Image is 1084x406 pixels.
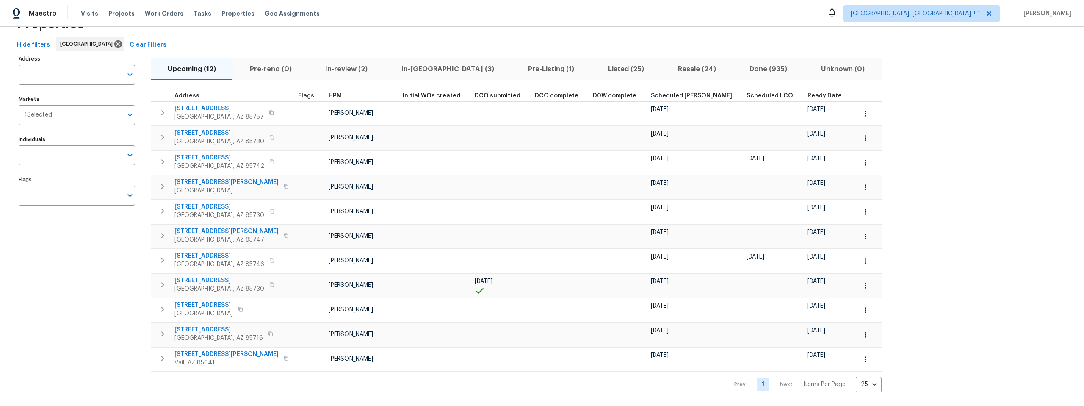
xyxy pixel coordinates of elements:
span: [DATE] [651,254,669,260]
span: [PERSON_NAME] [329,356,373,362]
span: Tasks [194,11,211,17]
span: [PERSON_NAME] [329,282,373,288]
button: Open [124,149,136,161]
span: Pre-reno (0) [238,63,304,75]
span: [STREET_ADDRESS] [174,153,264,162]
span: Projects [108,9,135,18]
span: [PERSON_NAME] [329,258,373,264]
span: [GEOGRAPHIC_DATA], AZ 85747 [174,236,279,244]
span: [DATE] [747,156,764,161]
span: DCO complete [535,93,578,99]
a: Goto page 1 [757,378,769,391]
span: [PERSON_NAME] [329,331,373,337]
span: [PERSON_NAME] [329,307,373,313]
label: Flags [19,177,135,182]
button: Open [124,189,136,201]
span: [DATE] [807,205,825,211]
span: [DATE] [807,254,825,260]
label: Address [19,56,135,61]
button: Open [124,69,136,81]
span: [PERSON_NAME] [329,184,373,190]
span: [DATE] [807,180,825,186]
span: [DATE] [807,106,825,112]
span: [STREET_ADDRESS][PERSON_NAME] [174,350,279,359]
span: [DATE] [651,328,669,334]
span: Address [174,93,199,99]
span: [GEOGRAPHIC_DATA] [174,186,279,195]
span: [DATE] [807,229,825,235]
button: Hide filters [14,37,53,53]
span: Maestro [29,9,57,18]
span: [PERSON_NAME] [329,135,373,141]
span: [GEOGRAPHIC_DATA] [174,309,233,318]
span: [DATE] [807,278,825,284]
span: [GEOGRAPHIC_DATA], AZ 85757 [174,113,264,121]
span: Initial WOs created [403,93,460,99]
span: Properties [17,19,84,28]
span: [PERSON_NAME] [329,209,373,214]
span: [DATE] [807,303,825,309]
span: Listed (25) [596,63,656,75]
span: [DATE] [807,131,825,137]
span: Vail, AZ 85641 [174,359,279,367]
span: [DATE] [807,328,825,334]
span: [PERSON_NAME] [329,110,373,116]
span: [PERSON_NAME] [329,159,373,165]
span: [STREET_ADDRESS] [174,129,264,137]
span: Scheduled [PERSON_NAME] [651,93,732,99]
span: [STREET_ADDRESS] [174,203,264,211]
span: In-[GEOGRAPHIC_DATA] (3) [390,63,506,75]
span: [DATE] [807,156,825,161]
span: HPM [329,93,342,99]
span: DCO submitted [475,93,520,99]
span: [DATE] [747,254,764,260]
span: [GEOGRAPHIC_DATA], AZ 85730 [174,211,264,220]
div: 25 [856,373,882,395]
span: [DATE] [651,180,669,186]
span: [STREET_ADDRESS] [174,325,263,334]
span: Done (935) [738,63,799,75]
span: [GEOGRAPHIC_DATA], AZ 85730 [174,137,264,146]
div: [GEOGRAPHIC_DATA] [56,37,124,51]
span: [DATE] [651,156,669,161]
span: [GEOGRAPHIC_DATA], [GEOGRAPHIC_DATA] + 1 [851,9,980,18]
span: [STREET_ADDRESS][PERSON_NAME] [174,178,279,186]
span: Hide filters [17,40,50,50]
span: [DATE] [651,229,669,235]
span: [DATE] [475,278,492,284]
span: [DATE] [651,205,669,211]
p: Items Per Page [803,380,846,389]
span: [STREET_ADDRESS] [174,301,233,309]
nav: Pagination Navigation [726,377,882,392]
span: Ready Date [807,93,842,99]
span: [STREET_ADDRESS] [174,252,264,260]
span: D0W complete [593,93,636,99]
span: Clear Filters [130,40,166,50]
span: [GEOGRAPHIC_DATA], AZ 85746 [174,260,264,269]
span: Properties [221,9,254,18]
span: [DATE] [807,352,825,358]
span: [GEOGRAPHIC_DATA], AZ 85716 [174,334,263,342]
span: Flags [298,93,314,99]
span: [DATE] [651,106,669,112]
span: [DATE] [651,352,669,358]
span: [PERSON_NAME] [1020,9,1071,18]
button: Open [124,109,136,121]
span: Resale (24) [666,63,728,75]
label: Individuals [19,137,135,142]
span: Visits [81,9,98,18]
span: Geo Assignments [265,9,320,18]
span: [GEOGRAPHIC_DATA], AZ 85730 [174,285,264,293]
span: Scheduled LCO [747,93,793,99]
span: Upcoming (12) [156,63,228,75]
span: [STREET_ADDRESS] [174,276,264,285]
span: [STREET_ADDRESS][PERSON_NAME] [174,227,279,236]
span: Work Orders [145,9,183,18]
span: [DATE] [651,131,669,137]
span: [STREET_ADDRESS] [174,104,264,113]
span: [DATE] [651,278,669,284]
span: Unknown (0) [809,63,877,75]
span: In-review (2) [314,63,380,75]
span: [GEOGRAPHIC_DATA], AZ 85742 [174,162,264,170]
span: [DATE] [651,303,669,309]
